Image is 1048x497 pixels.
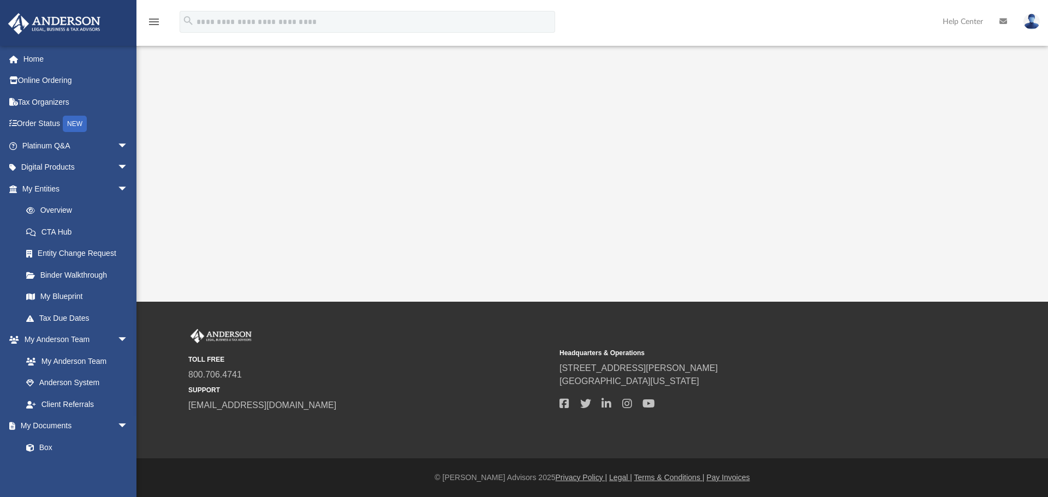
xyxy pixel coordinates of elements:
a: Anderson System [15,372,139,394]
span: arrow_drop_down [117,178,139,200]
a: [STREET_ADDRESS][PERSON_NAME] [559,363,718,373]
a: Overview [15,200,145,221]
span: arrow_drop_down [117,329,139,351]
a: Pay Invoices [706,473,749,482]
small: SUPPORT [188,385,552,395]
small: Headquarters & Operations [559,348,923,358]
span: arrow_drop_down [117,157,139,179]
img: Anderson Advisors Platinum Portal [5,13,104,34]
a: Meeting Minutes [15,458,139,480]
span: arrow_drop_down [117,135,139,157]
a: Tax Organizers [8,91,145,113]
a: Platinum Q&Aarrow_drop_down [8,135,145,157]
a: Client Referrals [15,393,139,415]
img: Anderson Advisors Platinum Portal [188,329,254,343]
a: Home [8,48,145,70]
a: Order StatusNEW [8,113,145,135]
a: Entity Change Request [15,243,145,265]
a: My Blueprint [15,286,139,308]
a: My Entitiesarrow_drop_down [8,178,145,200]
a: My Documentsarrow_drop_down [8,415,139,437]
a: Terms & Conditions | [634,473,705,482]
a: Online Ordering [8,70,145,92]
a: Binder Walkthrough [15,264,145,286]
a: [GEOGRAPHIC_DATA][US_STATE] [559,376,699,386]
a: [EMAIL_ADDRESS][DOMAIN_NAME] [188,400,336,410]
a: My Anderson Team [15,350,134,372]
small: TOLL FREE [188,355,552,364]
a: CTA Hub [15,221,145,243]
a: 800.706.4741 [188,370,242,379]
div: © [PERSON_NAME] Advisors 2025 [136,472,1048,483]
a: My Anderson Teamarrow_drop_down [8,329,139,351]
i: menu [147,15,160,28]
a: Legal | [609,473,632,482]
a: menu [147,21,160,28]
div: NEW [63,116,87,132]
a: Tax Due Dates [15,307,145,329]
img: User Pic [1023,14,1040,29]
a: Box [15,436,134,458]
span: arrow_drop_down [117,415,139,438]
i: search [182,15,194,27]
a: Digital Productsarrow_drop_down [8,157,145,178]
a: Privacy Policy | [556,473,608,482]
